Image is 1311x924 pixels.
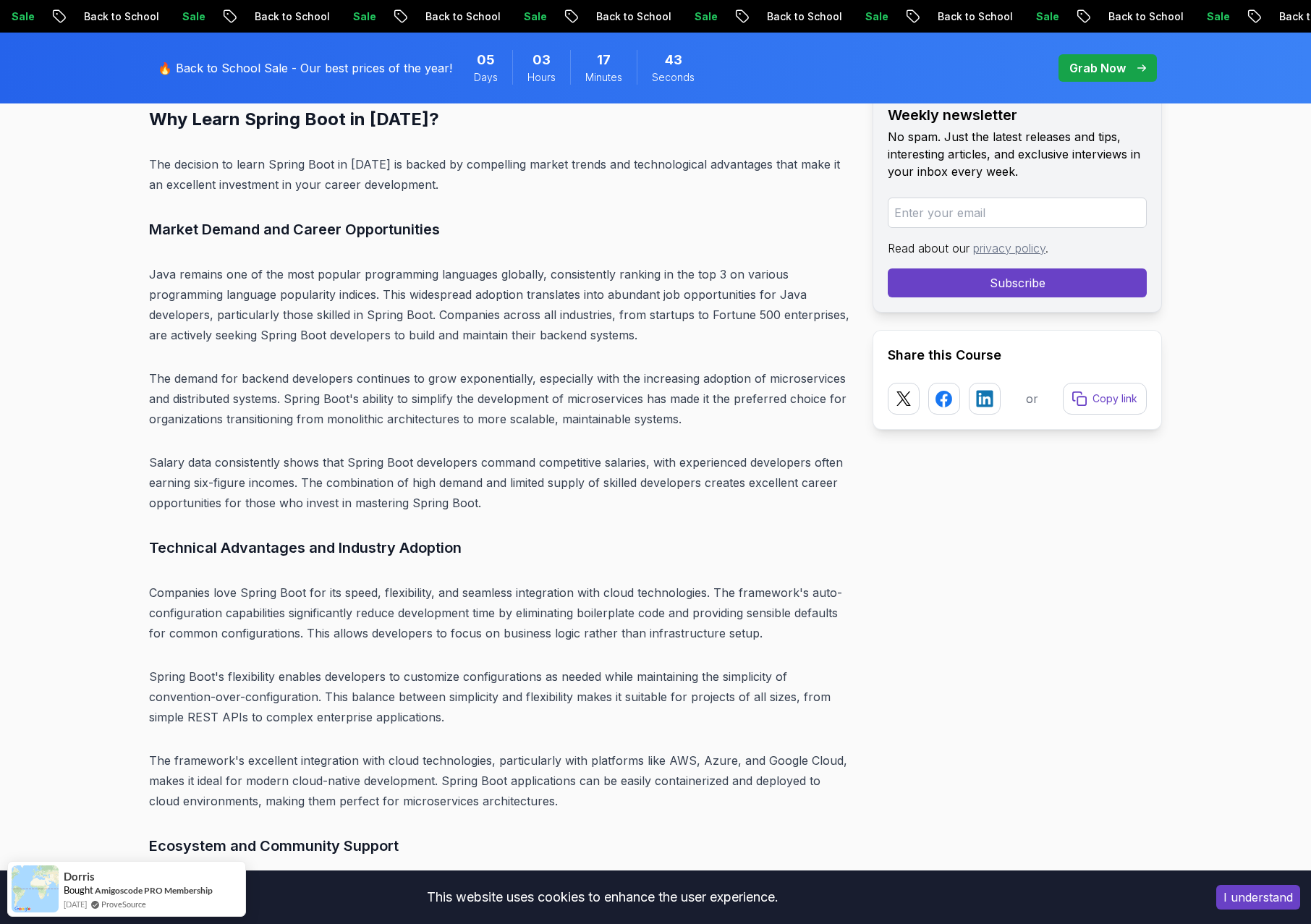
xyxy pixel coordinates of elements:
[527,70,556,85] span: Hours
[1024,9,1071,24] p: Sale
[158,59,452,77] p: 🔥 Back to School Sale - Our best prices of the year!
[533,50,551,70] span: 3 Hours
[414,9,512,24] p: Back to School
[585,9,683,24] p: Back to School
[1026,390,1038,407] p: or
[72,9,171,24] p: Back to School
[149,218,849,241] h3: Market Demand and Career Opportunities
[12,865,59,912] img: provesource social proof notification image
[888,128,1147,180] p: No spam. Just the latest releases and tips, interesting articles, and exclusive interviews in you...
[243,9,341,24] p: Back to School
[888,198,1147,228] input: Enter your email
[64,898,87,910] span: [DATE]
[477,50,495,70] span: 5 Days
[755,9,854,24] p: Back to School
[95,885,213,896] a: Amigoscode PRO Membership
[1069,59,1126,77] p: Grab Now
[854,9,900,24] p: Sale
[149,536,849,559] h3: Technical Advantages and Industry Adoption
[101,898,146,910] a: ProveSource
[149,666,849,727] p: Spring Boot's flexibility enables developers to customize configurations as needed while maintain...
[149,108,849,131] h2: Why Learn Spring Boot in [DATE]?
[149,154,849,195] p: The decision to learn Spring Boot in [DATE] is backed by compelling market trends and technologic...
[1216,885,1300,910] button: Accept cookies
[973,241,1045,255] a: privacy policy
[683,9,729,24] p: Sale
[149,834,849,857] h3: Ecosystem and Community Support
[474,70,498,85] span: Days
[149,582,849,643] p: Companies love Spring Boot for its speed, flexibility, and seamless integration with cloud techno...
[149,368,849,429] p: The demand for backend developers continues to grow exponentially, especially with the increasing...
[1195,9,1242,24] p: Sale
[341,9,388,24] p: Sale
[652,70,695,85] span: Seconds
[888,268,1147,297] button: Subscribe
[149,264,849,345] p: Java remains one of the most popular programming languages globally, consistently ranking in the ...
[64,884,93,896] span: Bought
[585,70,622,85] span: Minutes
[888,345,1147,365] h2: Share this Course
[926,9,1024,24] p: Back to School
[1092,391,1137,406] p: Copy link
[149,750,849,811] p: The framework's excellent integration with cloud technologies, particularly with platforms like A...
[512,9,559,24] p: Sale
[171,9,217,24] p: Sale
[64,870,95,883] span: Dorris
[665,50,682,70] span: 43 Seconds
[1097,9,1195,24] p: Back to School
[597,50,611,70] span: 17 Minutes
[1063,383,1147,415] button: Copy link
[888,105,1147,125] h2: Weekly newsletter
[149,452,849,513] p: Salary data consistently shows that Spring Boot developers command competitive salaries, with exp...
[888,240,1147,257] p: Read about our .
[11,881,1195,913] div: This website uses cookies to enhance the user experience.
